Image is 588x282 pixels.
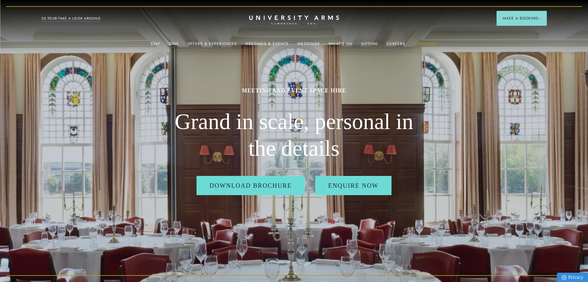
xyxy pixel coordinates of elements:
[562,275,567,280] img: Privacy
[387,42,405,50] a: Careers
[170,87,418,94] h1: MEETING AND EVENT SPACE HIRE
[503,16,541,21] span: Make a Booking
[197,176,305,195] a: Download Brochure
[169,42,179,50] a: Dine
[245,42,289,50] a: Meetings & Events
[41,16,100,21] a: 3D TOUR:TAKE A LOOK AROUND
[497,11,547,26] button: Make a BookingArrow icon
[170,109,418,162] h2: Grand in scale, personal in the details
[557,273,588,282] a: Privacy
[297,42,320,50] a: Weddings
[315,176,392,195] a: Enquire Now
[249,16,339,25] a: Home
[361,42,378,50] a: Gifting
[188,42,237,50] a: Offers & Experiences
[538,17,541,20] img: Arrow icon
[151,42,160,50] a: Stay
[414,42,437,50] a: Christmas
[329,42,352,50] a: What's On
